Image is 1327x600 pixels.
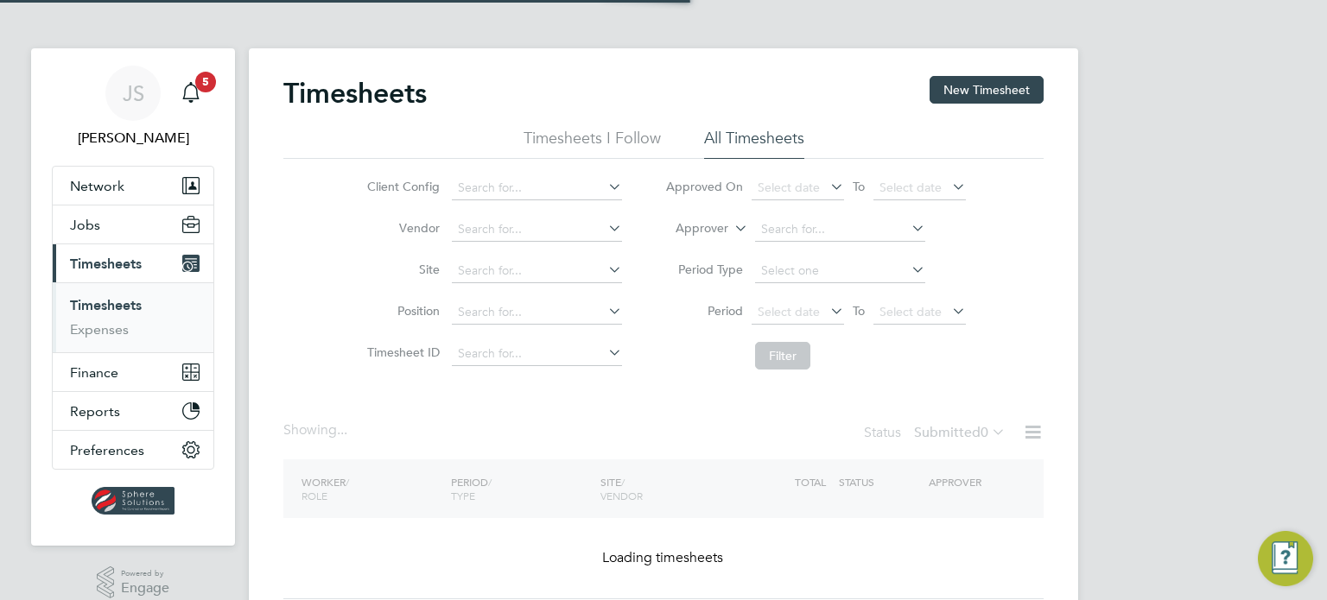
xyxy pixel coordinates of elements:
button: New Timesheet [930,76,1044,104]
label: Submitted [914,424,1006,441]
button: Reports [53,392,213,430]
span: Preferences [70,442,144,458]
input: Search for... [452,176,622,200]
span: Network [70,178,124,194]
div: Timesheets [53,282,213,352]
label: Position [362,303,440,319]
a: Expenses [70,321,129,338]
label: Vendor [362,220,440,236]
a: Timesheets [70,297,142,313]
label: Site [362,262,440,277]
input: Search for... [452,342,622,366]
span: Select date [879,304,942,319]
button: Network [53,167,213,205]
span: 0 [981,424,988,441]
div: Status [864,421,1009,445]
label: Period [665,303,743,319]
button: Engage Resource Center [1258,531,1313,586]
input: Select one [755,259,925,283]
span: Jobs [70,217,100,233]
a: Powered byEngage [97,566,170,599]
input: Search for... [452,259,622,283]
span: 5 [195,72,216,92]
button: Preferences [53,431,213,469]
span: Powered by [121,566,169,581]
img: spheresolutions-logo-retina.png [92,487,175,515]
h2: Timesheets [283,76,427,111]
label: Client Config [362,179,440,194]
button: Filter [755,342,810,369]
span: Engage [121,581,169,596]
span: Timesheets [70,256,142,272]
a: Go to home page [52,487,214,515]
a: 5 [174,66,208,121]
li: Timesheets I Follow [524,128,661,159]
span: JS [123,82,144,104]
input: Search for... [755,218,925,242]
button: Jobs [53,205,213,243]
label: Timesheet ID [362,344,440,360]
label: Approver [651,220,728,237]
span: Select date [758,180,820,195]
span: Jack Spencer [52,128,214,148]
span: Finance [70,364,118,381]
span: To [848,300,870,322]
span: Select date [758,304,820,319]
label: Period Type [665,262,743,277]
nav: Main navigation [31,48,235,546]
button: Timesheets [53,244,213,282]
li: All Timesheets [704,128,804,159]
label: Approved On [665,179,743,194]
a: JS[PERSON_NAME] [52,66,214,148]
button: Finance [53,353,213,391]
div: Showing [283,421,351,439]
input: Search for... [452,300,622,325]
input: Search for... [452,218,622,242]
span: To [848,175,870,198]
span: ... [337,421,347,439]
span: Select date [879,180,942,195]
span: Reports [70,403,120,420]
